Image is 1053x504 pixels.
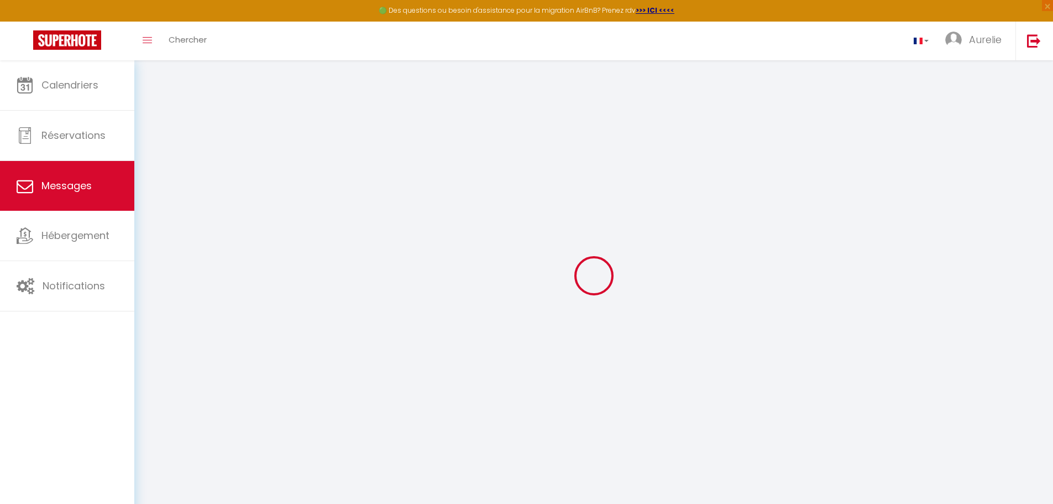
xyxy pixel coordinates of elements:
span: Messages [41,179,92,193]
img: Super Booking [33,30,101,50]
img: ... [945,32,962,48]
span: Calendriers [41,78,98,92]
a: >>> ICI <<<< [636,6,674,15]
img: logout [1027,34,1041,48]
span: Aurelie [969,33,1002,46]
a: Chercher [160,22,215,60]
a: ... Aurelie [937,22,1015,60]
span: Chercher [169,34,207,45]
span: Réservations [41,128,106,142]
span: Notifications [43,279,105,293]
span: Hébergement [41,228,109,242]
